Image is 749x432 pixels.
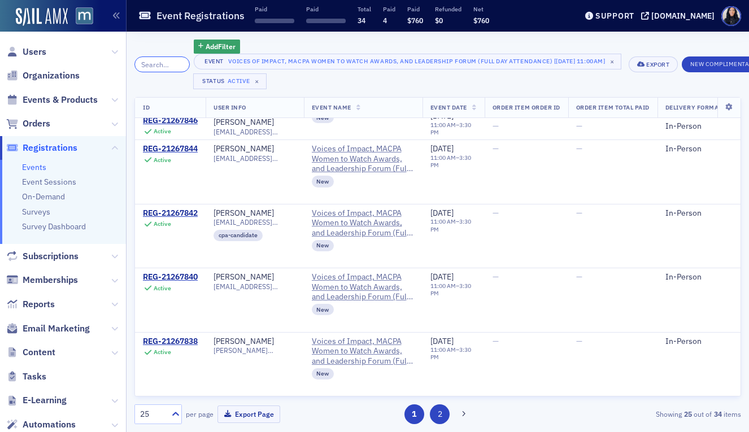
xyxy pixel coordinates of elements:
div: In-Person [665,208,722,219]
span: — [576,121,582,131]
span: — [576,272,582,282]
time: 3:30 PM [430,120,471,136]
button: 2 [430,404,450,424]
div: REG-21267838 [143,337,198,347]
a: On-Demand [22,191,65,202]
div: New [312,240,334,251]
a: Memberships [6,274,78,286]
div: Active [154,285,171,292]
span: Content [23,346,55,359]
a: [PERSON_NAME] [214,144,274,154]
a: Events & Products [6,94,98,106]
span: [EMAIL_ADDRESS][DOMAIN_NAME] [214,154,296,163]
span: E-Learning [23,394,67,407]
div: REG-21267840 [143,272,198,282]
div: [PERSON_NAME] [214,337,274,347]
p: Refunded [435,5,461,13]
a: [PERSON_NAME] [214,272,274,282]
a: Tasks [6,370,46,383]
div: [DOMAIN_NAME] [651,11,715,21]
a: Orders [6,117,50,130]
span: Organizations [23,69,80,82]
div: Export [646,62,669,68]
p: Paid [306,5,346,13]
a: Users [6,46,46,58]
input: Search… [134,56,190,72]
img: SailAMX [16,8,68,26]
a: Registrations [6,142,77,154]
div: In-Person [665,144,722,154]
div: New [312,368,334,379]
div: – [430,154,477,169]
a: [PERSON_NAME] [214,117,274,128]
span: Voices of Impact, MACPA Women to Watch Awards, and Leadership Forum (Full Day Attendance) [312,337,415,366]
span: [DATE] [430,272,454,282]
div: In-Person [665,272,722,282]
span: — [493,143,499,154]
span: 34 [358,16,365,25]
time: 3:30 PM [430,217,471,233]
time: 11:00 AM [430,282,456,290]
span: [EMAIL_ADDRESS][DOMAIN_NAME] [214,127,296,136]
p: Paid [407,5,423,13]
img: SailAMX [76,7,93,25]
div: 25 [140,408,165,420]
p: Paid [255,5,294,13]
button: StatusActive× [193,73,267,89]
span: $0 [435,16,443,25]
span: × [607,56,617,67]
div: REG-21267844 [143,144,198,154]
a: Surveys [22,207,50,217]
p: Paid [383,5,395,13]
a: Automations [6,418,76,431]
span: $760 [407,16,423,25]
span: Automations [23,418,76,431]
p: Total [358,5,371,13]
span: [PERSON_NAME][EMAIL_ADDRESS][PERSON_NAME][DOMAIN_NAME] [214,346,296,355]
span: — [493,208,499,218]
a: REG-21267846 [143,116,198,126]
p: Net [473,5,489,13]
strong: 34 [712,409,724,419]
span: ID [143,103,150,111]
a: Subscriptions [6,250,79,263]
a: Voices of Impact, MACPA Women to Watch Awards, and Leadership Forum (Full Day Attendance) [312,144,415,174]
span: [DATE] [430,208,454,218]
span: — [576,208,582,218]
span: — [576,336,582,346]
label: per page [186,409,214,419]
div: Active [154,128,171,136]
time: 11:00 AM [430,154,456,162]
span: User Info [214,103,246,111]
div: In-Person [665,337,722,347]
button: EventVoices of Impact, MACPA Women to Watch Awards, and Leadership Forum (Full Day Attendance) [[... [194,54,621,69]
div: – [430,218,477,233]
div: [PERSON_NAME] [214,208,274,219]
span: 4 [383,16,387,25]
time: 3:30 PM [430,154,471,169]
div: In-Person [665,121,722,132]
div: Status [202,77,225,85]
span: Subscriptions [23,250,79,263]
a: Reports [6,298,55,311]
div: Showing out of items [547,409,741,419]
strong: 25 [682,409,694,419]
a: Voices of Impact, MACPA Women to Watch Awards, and Leadership Forum (Full Day Attendance) [312,208,415,238]
a: Event Sessions [22,177,76,187]
span: — [493,121,499,131]
span: Reports [23,298,55,311]
span: Orders [23,117,50,130]
span: Memberships [23,274,78,286]
span: [EMAIL_ADDRESS][DOMAIN_NAME] [214,282,296,291]
span: Registrations [23,142,77,154]
div: Active [154,348,171,356]
a: Content [6,346,55,359]
a: REG-21267842 [143,208,198,219]
a: View Homepage [68,7,93,27]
